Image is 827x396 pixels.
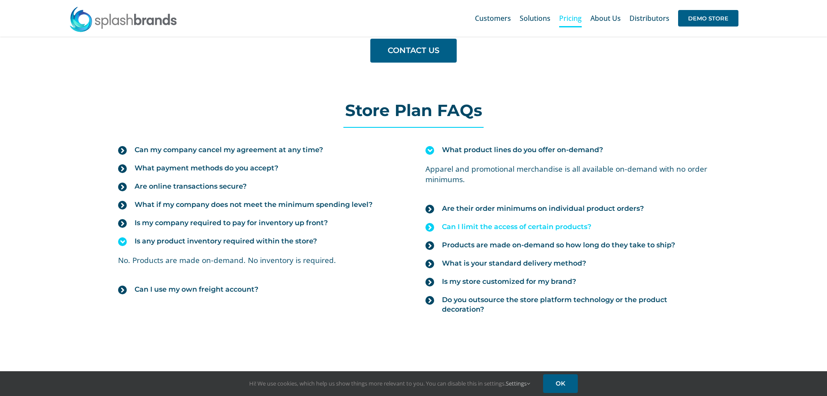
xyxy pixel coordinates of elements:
a: Pricing [559,4,582,32]
span: Distributors [629,15,669,22]
span: About Us [590,15,621,22]
a: Customers [475,4,511,32]
a: Are online transactions secure? [118,177,401,196]
span: Are their order minimums on individual product orders? [442,204,644,213]
span: Is any product inventory required within the store? [135,236,317,246]
span: Can I limit the access of certain products? [442,222,591,232]
span: What is your standard delivery method? [442,259,586,268]
span: What if my company does not meet the minimum spending level? [135,200,372,210]
span: DEMO STORE [678,10,738,27]
span: Are online transactions secure? [135,182,247,191]
span: CONTACT US [388,46,439,55]
a: Do you outsource the store platform technology or the product decoration? [425,291,708,319]
img: SplashBrands.com Logo [69,6,178,32]
a: Can I limit the access of certain products? [425,218,708,236]
span: Customers [475,15,511,22]
p: No. Products are made on-demand. No inventory is required. [118,255,401,265]
a: Are their order minimums on individual product orders? [425,200,708,218]
a: Distributors [629,4,669,32]
a: CONTACT US [370,39,457,63]
span: Pricing [559,15,582,22]
span: Is my company required to pay for inventory up front? [135,218,328,228]
a: OK [543,374,578,393]
a: Products are made on-demand so how long do they take to ship? [425,236,708,254]
a: What product lines do you offer on-demand? [425,141,708,159]
span: What product lines do you offer on-demand? [442,145,603,155]
span: What payment methods do you accept? [135,163,278,173]
span: Solutions [520,15,550,22]
a: DEMO STORE [678,4,738,32]
span: Do you outsource the store platform technology or the product decoration? [442,295,708,314]
a: What if my company does not meet the minimum spending level? [118,196,401,214]
span: Products are made on-demand so how long do they take to ship? [442,240,675,250]
span: Can I use my own freight account? [135,285,258,294]
a: What is your standard delivery method? [425,254,708,273]
a: Can my company cancel my agreement at any time? [118,141,401,159]
h2: Store Plan FAQs [109,102,717,119]
a: Settings [506,379,530,387]
span: Hi! We use cookies, which help us show things more relevant to you. You can disable this in setti... [249,379,530,387]
nav: Main Menu Sticky [475,4,738,32]
a: Can I use my own freight account? [118,280,401,299]
span: Is my store customized for my brand? [442,277,576,286]
a: Is my store customized for my brand? [425,273,708,291]
a: What payment methods do you accept? [118,159,401,177]
p: Apparel and promotional merchandise is all available on-demand with no order minimums. [425,163,708,185]
span: Can my company cancel my agreement at any time? [135,145,323,155]
a: Is my company required to pay for inventory up front? [118,214,401,232]
a: Is any product inventory required within the store? [118,232,401,250]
